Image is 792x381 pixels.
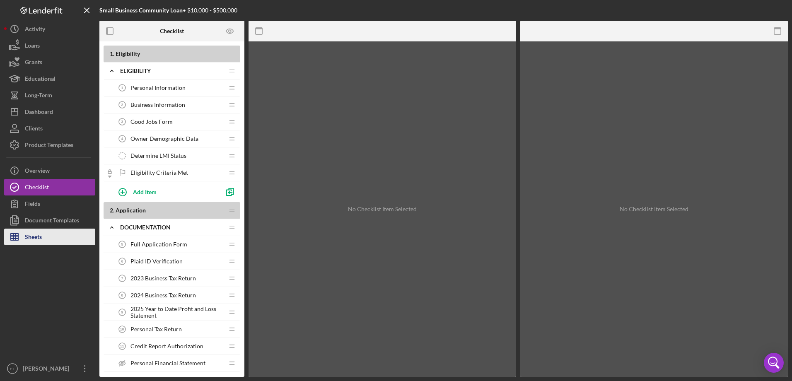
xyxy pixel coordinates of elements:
button: Long-Term [4,87,95,104]
button: Clients [4,120,95,137]
div: Sheets [25,229,42,247]
div: Documentation [120,224,224,231]
div: Clients [25,120,43,139]
button: Document Templates [4,212,95,229]
div: Loans [25,37,40,56]
button: Preview as [221,22,239,41]
div: No Checklist Item Selected [620,206,688,212]
span: Determine LMI Status [130,152,186,159]
button: Dashboard [4,104,95,120]
div: Activity [25,21,45,39]
button: Product Templates [4,137,95,153]
span: 1 . [110,50,114,57]
div: Long-Term [25,87,52,106]
tspan: 8 [121,293,123,297]
span: 2024 Business Tax Return [130,292,196,299]
span: Application [116,207,146,214]
tspan: 6 [121,259,123,263]
span: 2025 Year to Date Profit and Loss Statement [130,306,224,319]
tspan: 1 [121,86,123,90]
span: Eligibility [116,50,140,57]
b: Checklist [160,28,184,34]
span: Eligibility Criteria Met [130,169,188,176]
div: Checklist [25,179,49,198]
div: Overview [25,162,50,181]
div: Educational [25,70,56,89]
tspan: 4 [121,137,123,141]
b: Small Business Community Loan [99,7,183,14]
span: Personal Information [130,84,186,91]
button: Grants [4,54,95,70]
tspan: 9 [121,310,123,314]
span: Personal Financial Statement [130,360,205,367]
div: Document Templates [25,212,79,231]
span: Credit Report Authorization [130,343,203,350]
span: Personal Tax Return [130,326,182,333]
button: Overview [4,162,95,179]
tspan: 10 [120,327,124,331]
span: Business Information [130,101,185,108]
div: Fields [25,195,40,214]
div: [PERSON_NAME] [21,360,75,379]
div: • $10,000 - $500,000 [99,7,237,14]
button: Add Item [112,183,220,200]
div: Product Templates [25,137,73,155]
div: Eligibility [120,68,224,74]
span: 2023 Business Tax Return [130,275,196,282]
span: Good Jobs Form [130,118,173,125]
tspan: 11 [120,344,124,348]
button: Loans [4,37,95,54]
text: ET [10,367,15,371]
span: Plaid ID Verification [130,258,183,265]
div: Dashboard [25,104,53,122]
tspan: 7 [121,276,123,280]
span: Full Application Form [130,241,187,248]
button: Fields [4,195,95,212]
button: Sheets [4,229,95,245]
tspan: 2 [121,103,123,107]
button: Activity [4,21,95,37]
div: No Checklist Item Selected [348,206,417,212]
button: Educational [4,70,95,87]
div: Add Item [133,184,157,200]
button: ET[PERSON_NAME] [4,360,95,377]
div: Open Intercom Messenger [764,353,784,373]
tspan: 3 [121,120,123,124]
span: Owner Demographic Data [130,135,198,142]
span: 2 . [110,207,114,214]
div: Grants [25,54,42,72]
tspan: 5 [121,242,123,246]
button: Checklist [4,179,95,195]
